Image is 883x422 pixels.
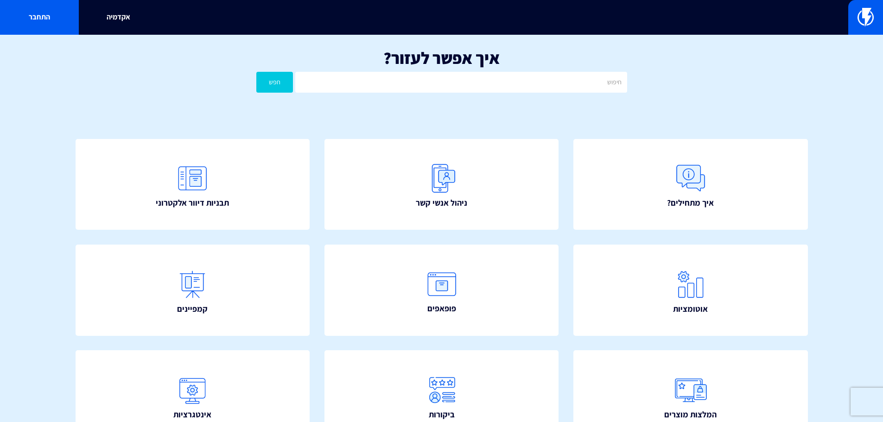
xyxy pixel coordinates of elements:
[573,139,808,230] a: איך מתחילים?
[233,7,650,28] input: חיפוש מהיר...
[573,245,808,336] a: אוטומציות
[156,197,229,209] span: תבניות דיוור אלקטרוני
[427,302,456,315] span: פופאפים
[673,303,708,315] span: אוטומציות
[76,139,310,230] a: תבניות דיוור אלקטרוני
[256,72,293,93] button: חפש
[324,245,559,336] a: פופאפים
[324,139,559,230] a: ניהול אנשי קשר
[177,303,208,315] span: קמפיינים
[667,197,714,209] span: איך מתחילים?
[295,72,627,93] input: חיפוש
[664,409,717,421] span: המלצות מוצרים
[173,409,211,421] span: אינטגרציות
[76,245,310,336] a: קמפיינים
[429,409,455,421] span: ביקורות
[416,197,467,209] span: ניהול אנשי קשר
[14,49,869,67] h1: איך אפשר לעזור?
